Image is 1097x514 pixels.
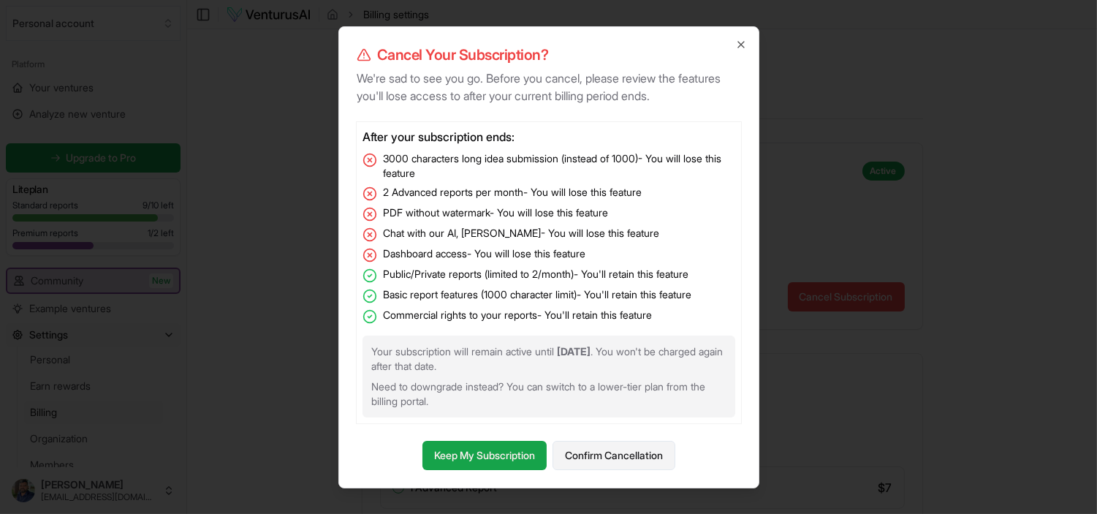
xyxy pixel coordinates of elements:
[383,308,652,322] span: Commercial rights to your reports - You'll retain this feature
[383,267,688,281] span: Public/Private reports (limited to 2/month) - You'll retain this feature
[553,441,675,470] button: Confirm Cancellation
[383,287,691,302] span: Basic report features (1000 character limit) - You'll retain this feature
[371,379,726,409] p: Need to downgrade instead? You can switch to a lower-tier plan from the billing portal.
[383,205,608,220] span: PDF without watermark - You will lose this feature
[557,345,591,358] strong: [DATE]
[383,246,585,261] span: Dashboard access - You will lose this feature
[422,441,547,470] button: Keep My Subscription
[383,151,735,181] span: 3000 characters long idea submission (instead of 1000) - You will lose this feature
[383,226,659,241] span: Chat with our AI, [PERSON_NAME] - You will lose this feature
[362,128,735,145] h3: After your subscription ends:
[371,344,726,374] p: Your subscription will remain active until . You won't be charged again after that date.
[383,185,642,200] span: 2 Advanced reports per month - You will lose this feature
[377,45,549,65] span: Cancel Your Subscription?
[357,69,741,105] p: We're sad to see you go. Before you cancel, please review the features you'll lose access to afte...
